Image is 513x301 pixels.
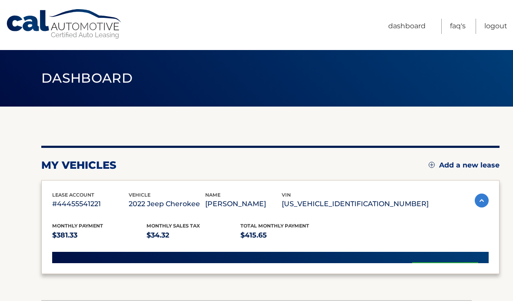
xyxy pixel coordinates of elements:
[484,19,507,34] a: Logout
[129,198,205,210] p: 2022 Jeep Cherokee
[450,19,466,34] a: FAQ's
[205,198,282,210] p: [PERSON_NAME]
[147,223,200,229] span: Monthly sales Tax
[282,198,429,210] p: [US_VEHICLE_IDENTIFICATION_NUMBER]
[41,159,117,172] h2: my vehicles
[240,223,309,229] span: Total Monthly Payment
[52,198,129,210] p: #44455541221
[52,223,103,229] span: Monthly Payment
[388,19,426,34] a: Dashboard
[282,192,291,198] span: vin
[147,229,241,241] p: $34.32
[475,194,489,207] img: accordion-active.svg
[412,262,478,285] a: set up autopay
[41,70,133,86] span: Dashboard
[429,161,500,170] a: Add a new lease
[52,229,147,241] p: $381.33
[429,162,435,168] img: add.svg
[240,229,335,241] p: $415.65
[205,192,220,198] span: name
[52,192,94,198] span: lease account
[129,192,150,198] span: vehicle
[6,9,123,40] a: Cal Automotive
